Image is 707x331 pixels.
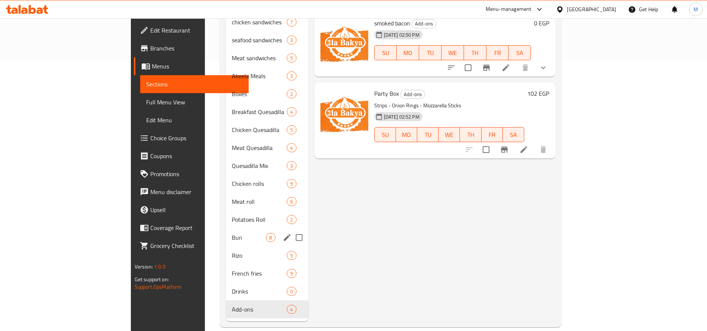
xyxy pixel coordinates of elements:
[442,129,457,140] span: WE
[397,45,419,60] button: MO
[232,143,287,152] span: Meat Quesadilla
[445,47,461,58] span: WE
[534,59,552,77] button: show more
[412,19,436,28] span: Add-ons
[399,129,414,140] span: MO
[232,161,287,170] span: Quesadilla Mix
[140,75,249,93] a: Sections
[287,287,296,296] div: items
[320,88,368,136] img: Party Box
[232,233,266,242] span: Bun
[287,306,296,313] span: 4
[232,251,287,260] span: Rizo
[516,59,534,77] button: delete
[287,144,296,151] span: 4
[150,134,243,142] span: Choice Groups
[134,129,249,147] a: Choice Groups
[287,215,296,224] div: items
[506,129,521,140] span: SA
[232,36,287,45] div: seafood sandwiches
[464,45,486,60] button: TH
[400,47,416,58] span: MO
[534,141,552,159] button: delete
[287,288,296,295] span: 0
[374,45,397,60] button: SU
[419,45,442,60] button: TU
[226,211,308,229] div: Potatoes Roll2
[134,39,249,57] a: Branches
[226,229,308,246] div: Bun8edit
[226,103,308,121] div: Breakfast Quesadilla4
[232,53,287,62] span: Meat sandwiches
[508,45,531,60] button: SA
[482,127,503,142] button: FR
[287,216,296,223] span: 2
[232,269,287,278] span: French fries
[226,282,308,300] div: Drinks0
[287,89,296,98] div: items
[146,116,243,125] span: Edit Menu
[150,26,243,35] span: Edit Restaurant
[374,88,399,99] span: Party Box
[486,5,532,14] div: Menu-management
[232,107,287,116] div: Breakfast Quesadilla
[232,18,287,27] span: chicken sandwiches
[134,183,249,201] a: Menu disclaimer
[154,262,166,272] span: 1.0.0
[150,169,243,178] span: Promotions
[146,80,243,89] span: Sections
[694,5,698,13] span: M
[134,237,249,255] a: Grocery Checklist
[226,67,308,85] div: Akeela Meals3
[232,71,287,80] span: Akeela Meals
[422,47,439,58] span: TU
[232,305,287,314] div: Add-ons
[226,13,308,31] div: chicken sandwiches7
[135,275,169,284] span: Get support on:
[287,198,296,205] span: 6
[287,55,296,62] span: 5
[134,57,249,75] a: Menus
[287,269,296,278] div: items
[135,262,153,272] span: Version:
[282,232,293,243] button: edit
[226,300,308,318] div: Add-ons4
[287,251,296,260] div: items
[287,36,296,45] div: items
[287,143,296,152] div: items
[152,62,243,71] span: Menus
[539,63,548,72] svg: Show Choices
[232,287,287,296] span: Drinks
[135,282,182,292] a: Support.OpsPlatform
[140,93,249,111] a: Full Menu View
[226,49,308,67] div: Meat sandwiches5
[287,179,296,188] div: items
[232,89,287,98] span: Boxes
[226,157,308,175] div: Quesadilla Mix3
[374,101,525,110] p: Strips - Onion Rings - Mozzarella Sticks
[232,197,287,206] span: Meat roll
[287,197,296,206] div: items
[266,234,275,241] span: 8
[287,252,296,259] span: 5
[150,151,243,160] span: Coupons
[287,37,296,44] span: 3
[287,18,296,27] div: items
[232,125,287,134] span: Chicken Quesadilla
[401,90,425,99] span: Add-ons
[567,5,616,13] div: [GEOGRAPHIC_DATA]
[287,108,296,116] span: 4
[232,215,287,224] span: Potatoes Roll
[412,19,436,28] div: Add-ons
[287,270,296,277] span: 9
[287,125,296,134] div: items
